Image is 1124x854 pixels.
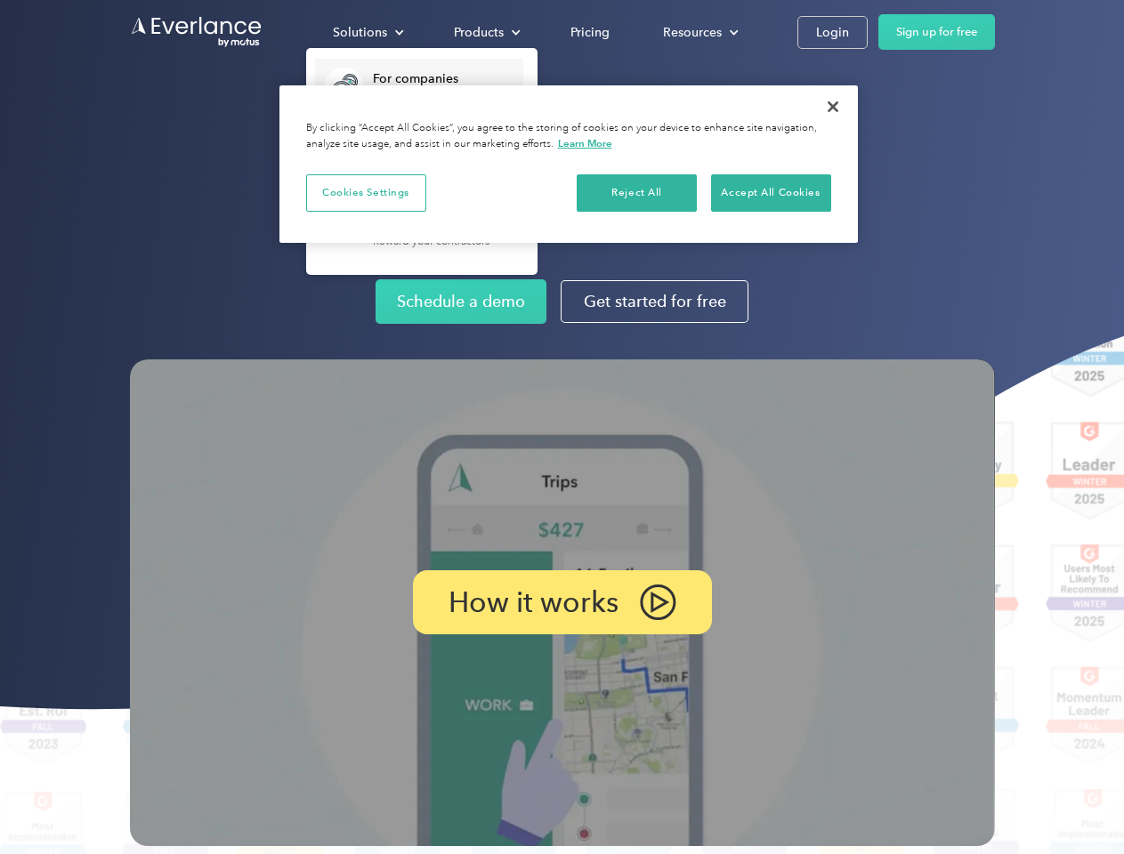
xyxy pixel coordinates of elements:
[813,87,853,126] button: Close
[577,174,697,212] button: Reject All
[797,16,868,49] a: Login
[279,85,858,243] div: Privacy
[449,592,619,613] p: How it works
[561,280,748,323] a: Get started for free
[315,17,418,48] div: Solutions
[436,17,535,48] div: Products
[711,174,831,212] button: Accept All Cookies
[454,21,504,44] div: Products
[306,48,538,275] nav: Solutions
[570,21,610,44] div: Pricing
[376,279,546,324] a: Schedule a demo
[333,21,387,44] div: Solutions
[306,174,426,212] button: Cookies Settings
[131,106,221,143] input: Submit
[878,14,995,50] a: Sign up for free
[645,17,753,48] div: Resources
[816,21,849,44] div: Login
[373,70,514,88] div: For companies
[306,121,831,152] div: By clicking “Accept All Cookies”, you agree to the storing of cookies on your device to enhance s...
[558,137,612,149] a: More information about your privacy, opens in a new tab
[663,21,722,44] div: Resources
[130,15,263,49] a: Go to homepage
[279,85,858,243] div: Cookie banner
[315,59,523,117] a: For companiesEasy vehicle reimbursements
[553,17,627,48] a: Pricing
